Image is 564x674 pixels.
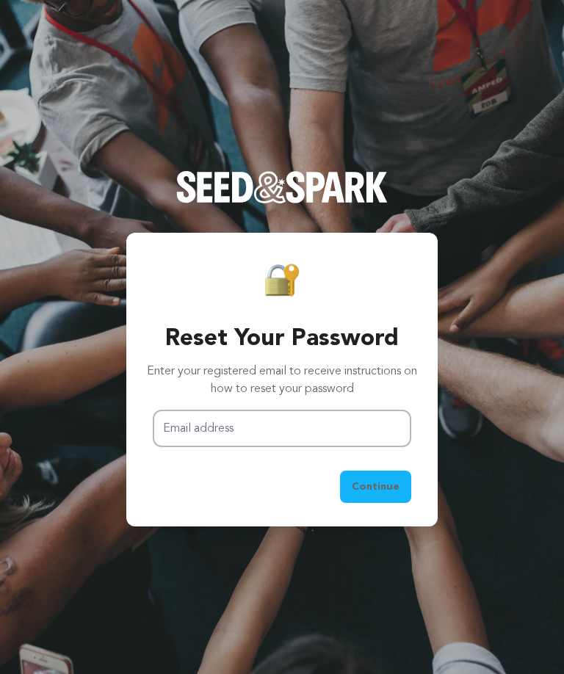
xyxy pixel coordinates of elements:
[340,471,411,503] button: Continue
[153,410,411,447] input: Email address
[264,262,300,298] img: Seed&Spark Padlock Icon
[176,148,388,233] a: Seed&Spark Homepage
[352,479,399,494] span: Continue
[147,363,417,398] p: Enter your registered email to receive instructions on how to reset your password
[147,322,417,357] h3: Reset Your Password
[176,171,388,203] img: Seed&Spark Logo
